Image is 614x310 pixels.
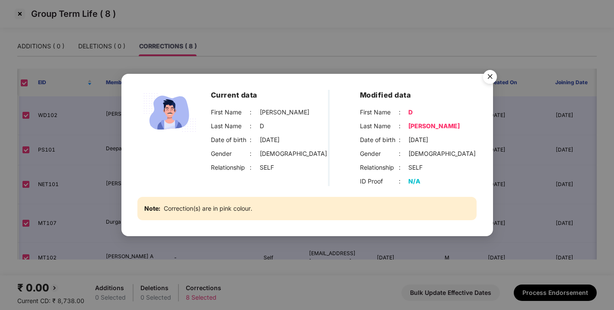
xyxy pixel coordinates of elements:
[144,204,160,213] b: Note:
[137,197,477,220] div: Correction(s) are in pink colour.
[211,108,250,117] div: First Name
[250,108,260,117] div: :
[399,163,409,172] div: :
[408,135,428,145] div: [DATE]
[408,177,420,186] div: N/A
[250,163,260,172] div: :
[478,66,501,89] button: Close
[260,163,274,172] div: SELF
[399,177,409,186] div: :
[360,177,399,186] div: ID Proof
[211,90,328,101] h3: Current data
[478,66,502,90] img: svg+xml;base64,PHN2ZyB4bWxucz0iaHR0cDovL3d3dy53My5vcmcvMjAwMC9zdmciIHdpZHRoPSI1NiIgaGVpZ2h0PSI1Ni...
[211,163,250,172] div: Relationship
[360,149,399,158] div: Gender
[399,121,409,131] div: :
[408,108,413,117] div: D
[360,121,399,131] div: Last Name
[250,149,260,158] div: :
[211,135,250,145] div: Date of birth
[399,135,409,145] div: :
[408,149,476,158] div: [DEMOGRAPHIC_DATA]
[137,90,202,135] img: svg+xml;base64,PHN2ZyB4bWxucz0iaHR0cDovL3d3dy53My5vcmcvMjAwMC9zdmciIHdpZHRoPSIyMjQiIGhlaWdodD0iMT...
[211,149,250,158] div: Gender
[399,149,409,158] div: :
[211,121,250,131] div: Last Name
[260,135,280,145] div: [DATE]
[399,108,409,117] div: :
[250,135,260,145] div: :
[360,90,477,101] h3: Modified data
[408,121,460,131] div: [PERSON_NAME]
[360,108,399,117] div: First Name
[360,163,399,172] div: Relationship
[250,121,260,131] div: :
[360,135,399,145] div: Date of birth
[408,163,423,172] div: SELF
[260,108,309,117] div: [PERSON_NAME]
[260,121,264,131] div: D
[260,149,327,158] div: [DEMOGRAPHIC_DATA]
